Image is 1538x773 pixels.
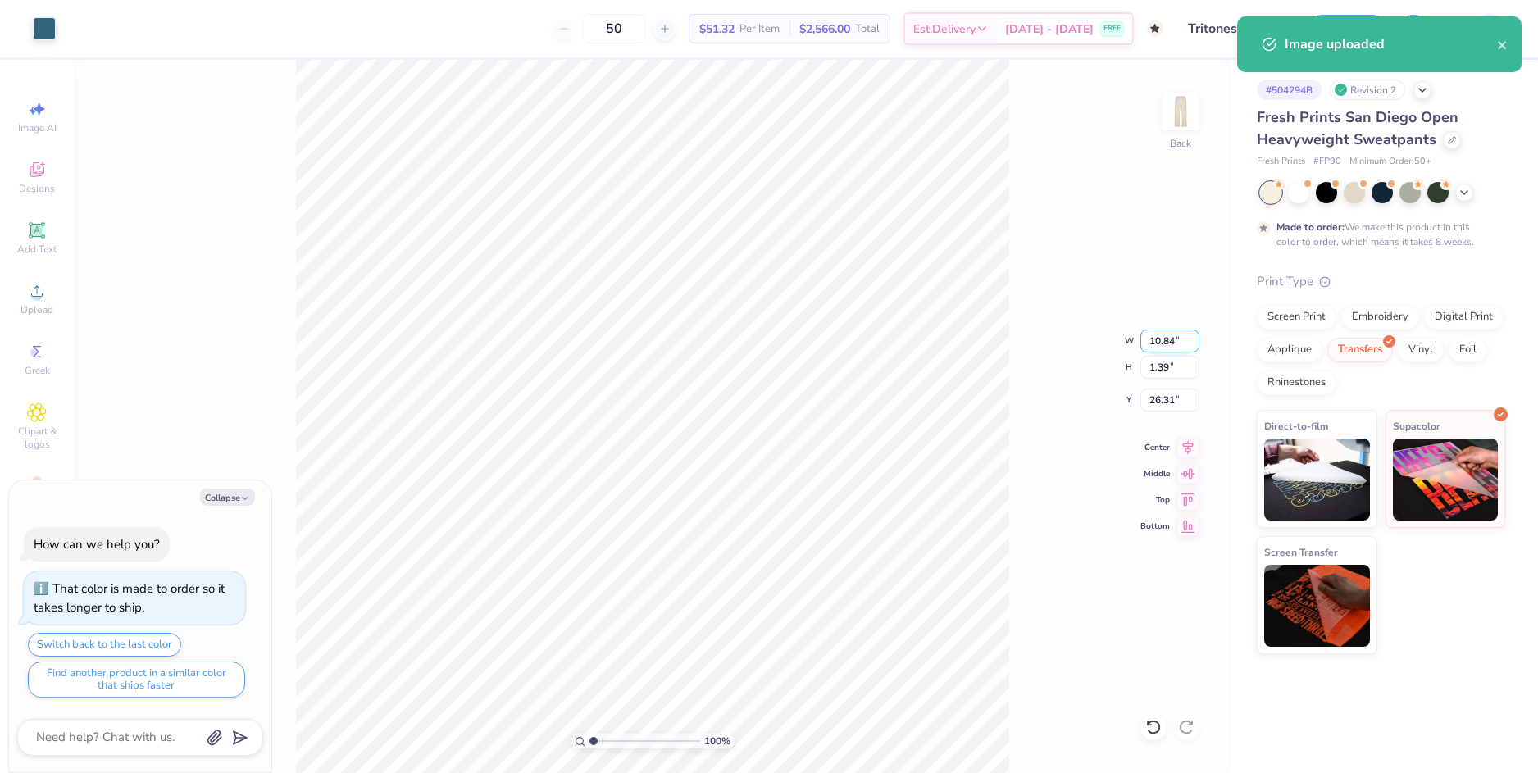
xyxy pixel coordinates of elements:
button: Collapse [200,489,255,506]
img: Direct-to-film [1264,439,1370,521]
div: Transfers [1327,338,1393,362]
div: Image uploaded [1285,34,1497,54]
button: Switch back to the last color [28,633,181,657]
span: Image AI [18,121,57,134]
span: Top [1140,494,1170,506]
div: How can we help you? [34,536,160,552]
div: Vinyl [1398,338,1444,362]
span: Direct-to-film [1264,417,1329,434]
span: Screen Transfer [1264,543,1338,561]
div: Foil [1449,338,1487,362]
span: $2,566.00 [799,20,850,38]
div: Applique [1257,338,1322,362]
span: Add Text [17,243,57,256]
span: Total [855,20,880,38]
span: Fresh Prints San Diego Open Heavyweight Sweatpants [1257,107,1458,149]
strong: Made to order: [1276,221,1345,234]
div: # 504294B [1257,80,1322,100]
button: close [1497,34,1508,54]
div: Digital Print [1424,305,1504,330]
span: Center [1140,442,1170,453]
button: Find another product in a similar color that ships faster [28,662,245,698]
span: Supacolor [1393,417,1440,434]
span: # FP90 [1313,155,1341,169]
span: Greek [25,364,50,377]
span: Per Item [739,20,780,38]
span: [DATE] - [DATE] [1005,20,1094,38]
div: Rhinestones [1257,371,1336,395]
span: Bottom [1140,521,1170,532]
img: Back [1164,95,1197,128]
input: – – [582,14,646,43]
span: $51.32 [699,20,735,38]
div: Back [1170,136,1191,151]
span: Clipart & logos [8,425,66,451]
span: Upload [20,303,53,316]
span: FREE [1103,23,1121,34]
span: 100 % [704,734,730,748]
img: Screen Transfer [1264,565,1370,647]
span: Est. Delivery [913,20,976,38]
div: That color is made to order so it takes longer to ship. [34,580,225,616]
img: Supacolor [1393,439,1499,521]
input: Untitled Design [1176,12,1296,45]
span: Designs [19,182,55,195]
div: Print Type [1257,272,1505,291]
span: Fresh Prints [1257,155,1305,169]
div: Embroidery [1341,305,1419,330]
span: Minimum Order: 50 + [1349,155,1431,169]
div: We make this product in this color to order, which means it takes 8 weeks. [1276,220,1478,249]
div: Revision 2 [1330,80,1405,100]
div: Screen Print [1257,305,1336,330]
span: Middle [1140,468,1170,480]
